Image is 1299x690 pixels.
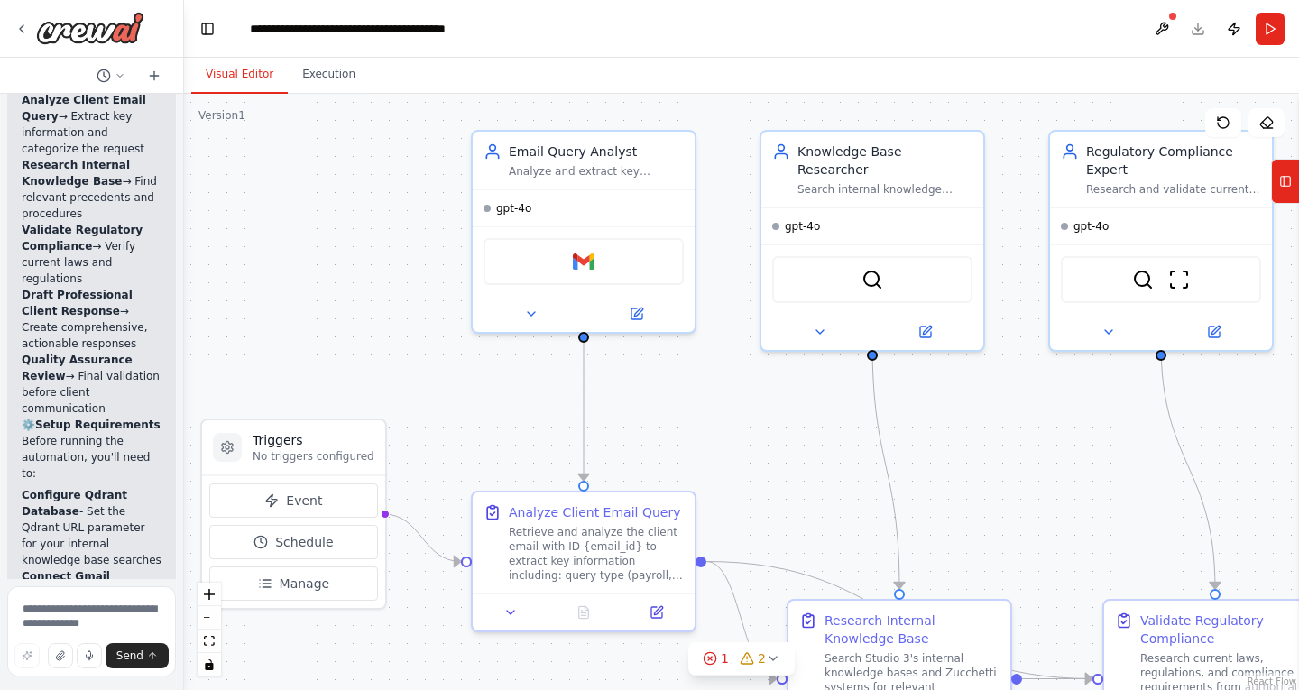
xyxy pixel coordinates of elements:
h2: ⚙️ [22,417,161,433]
div: React Flow controls [198,583,221,676]
div: Knowledge Base ResearcherSearch internal knowledge bases and Zucchetti systems to find relevant p... [760,130,985,352]
strong: Analyze Client Email Query [22,94,146,123]
span: gpt-4o [496,201,531,216]
button: Event [209,483,378,518]
button: 12 [688,642,795,676]
img: Logo [36,12,144,44]
button: toggle interactivity [198,653,221,676]
button: Open in side panel [585,303,687,325]
li: → Extract key information and categorize the request [22,92,161,157]
h3: Triggers [253,431,374,449]
strong: Connect Gmail Integration [22,570,110,599]
div: Analyze Client Email Query [509,503,680,521]
g: Edge from c17f1d0b-dcdc-4839-ad53-522a90dbf8c0 to f7dce043-3799-4d05-bed6-fdc8504cceab [706,553,1092,688]
div: Analyze and extract key information from client emails, identifying the type of query (payroll, H... [509,164,684,179]
a: React Flow attribution [1248,676,1296,686]
span: gpt-4o [785,219,820,234]
img: SerperDevTool [1132,269,1154,290]
button: Open in side panel [1163,321,1265,343]
button: zoom out [198,606,221,630]
div: Search internal knowledge bases and Zucchetti systems to find relevant precedents, procedures, an... [797,182,972,197]
button: Visual Editor [191,56,288,94]
g: Edge from triggers to c17f1d0b-dcdc-4839-ad53-522a90dbf8c0 [383,505,461,571]
p: No triggers configured [253,449,374,464]
p: Before running the automation, you'll need to: [22,433,161,482]
nav: breadcrumb [250,20,511,38]
img: QdrantVectorSearchTool [861,269,883,290]
button: Start a new chat [140,65,169,87]
button: fit view [198,630,221,653]
button: Improve this prompt [14,643,40,668]
div: Email Query AnalystAnalyze and extract key information from client emails, identifying the type o... [471,130,696,334]
div: Analyze Client Email QueryRetrieve and analyze the client email with ID {email_id} to extract key... [471,491,696,632]
li: → Verify current laws and regulations [22,222,161,287]
button: Switch to previous chat [89,65,133,87]
span: Schedule [275,533,333,551]
g: Edge from c17f1d0b-dcdc-4839-ad53-522a90dbf8c0 to 2d2bedd9-3c4c-44dc-b408-6e743b12ea81 [706,553,777,688]
button: zoom in [198,583,221,606]
button: Manage [209,566,378,601]
span: 1 [721,649,729,667]
strong: Draft Professional Client Response [22,289,133,317]
button: Upload files [48,643,73,668]
strong: Setup Requirements [35,419,161,431]
strong: Quality Assurance Review [22,354,133,382]
li: - This enables automatic email processing and sending [22,568,161,633]
button: Open in side panel [625,602,687,623]
button: Send [106,643,169,668]
div: Regulatory Compliance Expert [1086,143,1261,179]
div: Regulatory Compliance ExpertResearch and validate current laws, regulations, and compliance requi... [1048,130,1274,352]
button: Open in side panel [874,321,976,343]
li: → Final validation before client communication [22,352,161,417]
strong: Configure Qdrant Database [22,489,127,518]
button: No output available [546,602,622,623]
li: - Set the Qdrant URL parameter for your internal knowledge base searches [22,487,161,568]
strong: Research Internal Knowledge Base [22,159,130,188]
strong: Validate Regulatory Compliance [22,224,143,253]
img: ScrapeWebsiteTool [1168,269,1190,290]
span: gpt-4o [1073,219,1109,234]
div: Research and validate current laws, regulations, and compliance requirements related to {query_to... [1086,182,1261,197]
button: Execution [288,56,370,94]
g: Edge from a0fec6de-15d8-4968-b353-102f01917577 to f7dce043-3799-4d05-bed6-fdc8504cceab [1152,343,1224,589]
div: Version 1 [198,108,245,123]
span: 2 [758,649,766,667]
span: Send [116,649,143,663]
button: Hide left sidebar [195,16,220,41]
li: → Create comprehensive, actionable responses [22,287,161,352]
span: Manage [280,575,330,593]
span: Event [286,492,322,510]
g: Edge from 50c792e7-2a5e-49a6-8b9a-b8708c801afa to c17f1d0b-dcdc-4839-ad53-522a90dbf8c0 [575,343,593,481]
button: Click to speak your automation idea [77,643,102,668]
div: Knowledge Base Researcher [797,143,972,179]
img: Gmail [573,251,594,272]
div: Research Internal Knowledge Base [825,612,1000,648]
li: → Find relevant precedents and procedures [22,157,161,222]
g: Edge from 30cc3d0c-6daa-40da-805c-ca2d812db914 to 2d2bedd9-3c4c-44dc-b408-6e743b12ea81 [863,343,908,589]
div: Email Query Analyst [509,143,684,161]
div: Retrieve and analyze the client email with ID {email_id} to extract key information including: qu... [509,525,684,583]
button: Schedule [209,525,378,559]
div: TriggersNo triggers configuredEventScheduleManage [200,419,387,610]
